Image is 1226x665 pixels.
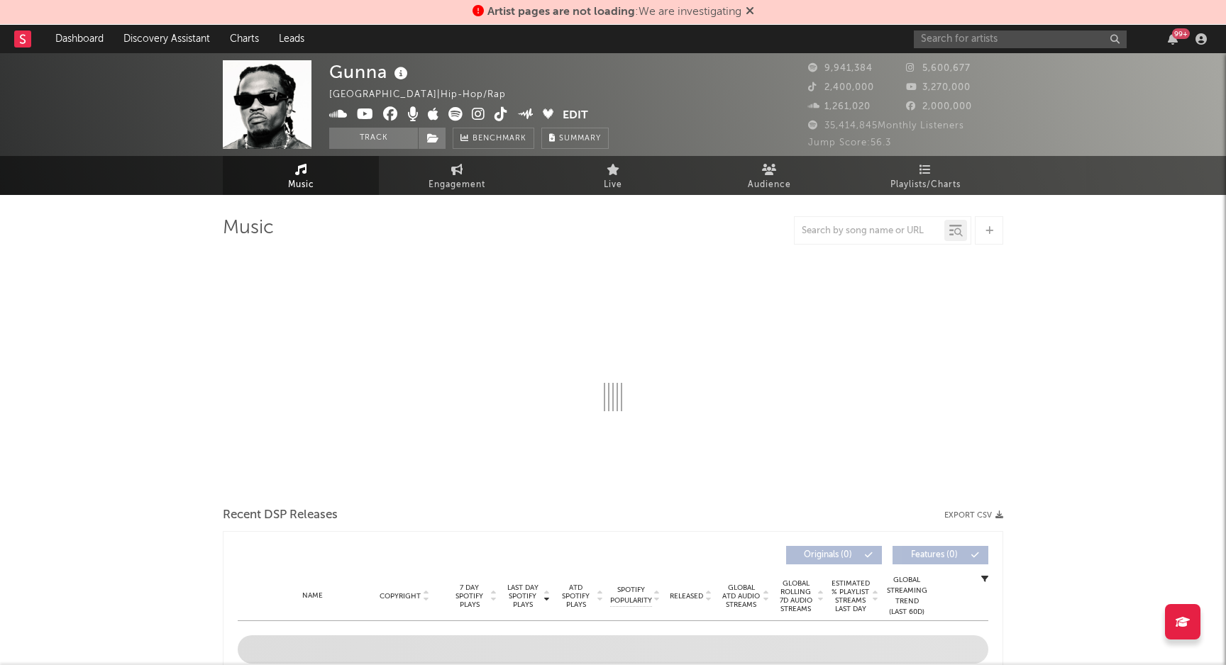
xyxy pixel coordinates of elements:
[808,121,964,130] span: 35,414,845 Monthly Listeners
[220,25,269,53] a: Charts
[451,583,488,609] span: 7 Day Spotify Plays
[266,591,359,601] div: Name
[914,30,1127,48] input: Search for artists
[795,551,861,559] span: Originals ( 0 )
[885,575,928,617] div: Global Streaming Trend (Last 60D)
[329,128,418,149] button: Track
[670,592,703,600] span: Released
[429,177,485,194] span: Engagement
[1172,28,1190,39] div: 99 +
[487,6,635,18] span: Artist pages are not loading
[329,86,522,104] div: [GEOGRAPHIC_DATA] | Hip-Hop/Rap
[722,583,761,609] span: Global ATD Audio Streams
[808,102,871,111] span: 1,261,020
[746,6,754,18] span: Dismiss
[906,102,972,111] span: 2,000,000
[487,6,741,18] span: : We are investigating
[748,177,791,194] span: Audience
[223,156,379,195] a: Music
[45,25,114,53] a: Dashboard
[906,64,971,73] span: 5,600,677
[563,107,588,125] button: Edit
[329,60,412,84] div: Gunna
[288,177,314,194] span: Music
[541,128,609,149] button: Summary
[557,583,595,609] span: ATD Spotify Plays
[380,592,421,600] span: Copyright
[795,225,944,237] input: Search by song name or URL
[559,135,601,142] span: Summary
[906,83,971,92] span: 3,270,000
[610,585,652,606] span: Spotify Popularity
[847,156,1003,195] a: Playlists/Charts
[269,25,314,53] a: Leads
[786,546,882,564] button: Originals(0)
[902,551,967,559] span: Features ( 0 )
[535,156,691,195] a: Live
[808,64,873,73] span: 9,941,384
[379,156,535,195] a: Engagement
[223,507,338,524] span: Recent DSP Releases
[944,511,1003,520] button: Export CSV
[504,583,541,609] span: Last Day Spotify Plays
[808,138,891,147] span: Jump Score: 56.3
[473,130,526,147] span: Benchmark
[1168,33,1178,45] button: 99+
[114,25,220,53] a: Discovery Assistant
[893,546,988,564] button: Features(0)
[776,579,815,613] span: Global Rolling 7D Audio Streams
[453,128,534,149] a: Benchmark
[691,156,847,195] a: Audience
[890,177,961,194] span: Playlists/Charts
[831,579,870,613] span: Estimated % Playlist Streams Last Day
[604,177,622,194] span: Live
[808,83,874,92] span: 2,400,000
